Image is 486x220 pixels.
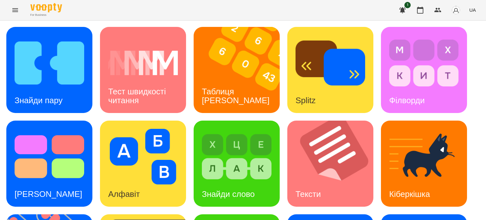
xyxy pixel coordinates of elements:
h3: Кіберкішка [389,189,430,199]
a: ФілвордиФілворди [381,27,467,113]
img: avatar_s.png [452,6,460,15]
img: Знайди слово [202,129,271,185]
h3: Знайди слово [202,189,255,199]
img: Таблиця Шульте [194,27,288,113]
img: Тексти [287,121,381,207]
img: Тест Струпа [15,129,84,185]
img: Знайди пару [15,35,84,91]
img: Voopty Logo [30,3,62,12]
img: Тест швидкості читання [108,35,178,91]
img: Алфавіт [108,129,178,185]
button: UA [467,4,478,16]
button: Menu [8,3,23,18]
a: АлфавітАлфавіт [100,121,186,207]
span: UA [469,7,476,13]
a: ТекстиТексти [287,121,373,207]
h3: Тест швидкості читання [108,87,168,105]
span: 1 [404,2,411,8]
a: Тест швидкості читанняТест швидкості читання [100,27,186,113]
img: Splitz [296,35,365,91]
a: Таблиця ШультеТаблиця [PERSON_NAME] [194,27,280,113]
a: SplitzSplitz [287,27,373,113]
img: Кіберкішка [389,129,459,185]
h3: Splitz [296,96,316,105]
h3: Алфавіт [108,189,140,199]
a: Тест Струпа[PERSON_NAME] [6,121,92,207]
span: For Business [30,13,62,17]
h3: Знайди пару [15,96,63,105]
a: Знайди словоЗнайди слово [194,121,280,207]
a: Знайди паруЗнайди пару [6,27,92,113]
h3: Таблиця [PERSON_NAME] [202,87,270,105]
h3: Тексти [296,189,321,199]
a: КіберкішкаКіберкішка [381,121,467,207]
h3: [PERSON_NAME] [15,189,82,199]
h3: Філворди [389,96,425,105]
img: Філворди [389,35,459,91]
